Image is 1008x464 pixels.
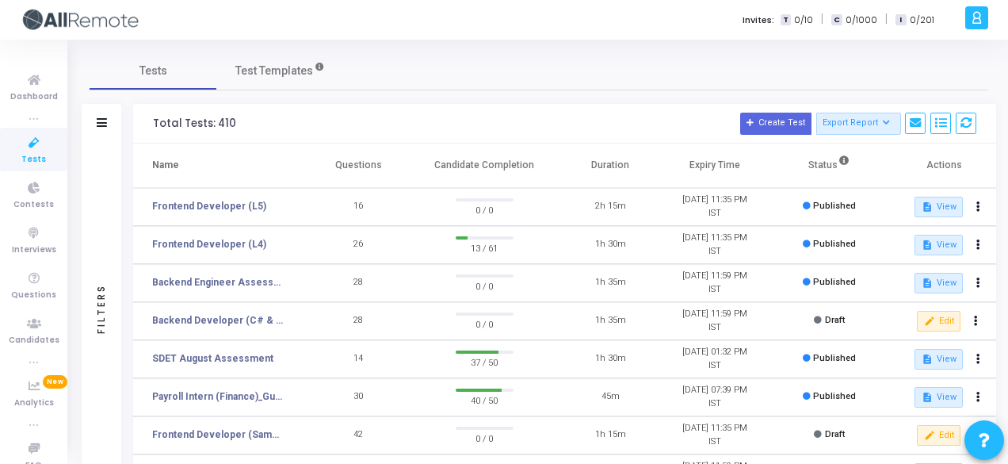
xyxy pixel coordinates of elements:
span: Contests [13,198,54,212]
span: Draft [825,429,845,439]
button: View [914,197,963,217]
div: Total Tests: 410 [153,117,236,130]
td: 2h 15m [558,188,662,226]
th: Expiry Time [662,144,767,188]
span: 0/10 [794,13,813,27]
span: 0/201 [910,13,934,27]
span: 0 / 0 [456,316,514,332]
td: [DATE] 01:32 PM IST [662,340,767,378]
button: View [914,349,963,370]
td: [DATE] 11:59 PM IST [662,302,767,340]
a: Frontend Developer (Sample payo) [152,428,284,442]
td: 42 [307,416,411,454]
span: Published [813,277,856,287]
th: Status [766,144,892,188]
td: [DATE] 11:35 PM IST [662,188,767,226]
mat-icon: description [921,354,932,365]
td: [DATE] 11:35 PM IST [662,226,767,264]
span: Analytics [14,397,54,410]
span: C [831,14,842,26]
td: 14 [307,340,411,378]
a: Frontend Developer (L4) [152,237,266,251]
td: 16 [307,188,411,226]
td: [DATE] 11:59 PM IST [662,264,767,302]
button: View [914,273,963,293]
span: I [895,14,906,26]
td: 1h 35m [558,302,662,340]
button: Edit [917,311,960,332]
span: Published [813,201,856,211]
td: 1h 15m [558,416,662,454]
span: | [885,11,888,28]
th: Questions [307,144,411,188]
a: Frontend Developer (L5) [152,199,266,213]
span: Dashboard [10,90,58,104]
th: Actions [892,144,996,188]
span: Published [813,353,856,363]
span: Tests [139,63,167,79]
button: View [914,387,963,408]
td: 28 [307,302,411,340]
a: SDET August Assessment [152,351,273,366]
div: Filters [94,221,109,396]
span: 0 / 0 [456,201,514,217]
td: [DATE] 07:39 PM IST [662,378,767,416]
mat-icon: edit [923,430,934,441]
a: Payroll Intern (Finance)_Gurugram_Campus [152,389,284,404]
span: 0 / 0 [456,278,514,293]
td: 1h 30m [558,226,662,264]
span: Tests [21,153,46,167]
span: Published [813,391,856,401]
span: Questions [11,289,56,302]
span: Draft [825,315,845,325]
img: logo [20,4,139,36]
a: Backend Engineer Assessment [152,275,284,290]
th: Duration [558,144,662,188]
span: Test Templates [235,63,313,79]
mat-icon: description [921,392,932,403]
mat-icon: description [921,201,932,213]
th: Name [133,144,307,188]
span: Candidates [9,334,59,347]
button: View [914,235,963,255]
td: 26 [307,226,411,264]
td: 45m [558,378,662,416]
td: 28 [307,264,411,302]
a: Backend Developer (C# & .Net) [152,313,284,328]
span: 0/1000 [846,13,877,27]
span: 13 / 61 [456,240,514,255]
span: 37 / 50 [456,354,514,370]
td: 30 [307,378,411,416]
span: Published [813,239,856,249]
span: | [821,11,823,28]
mat-icon: edit [923,316,934,327]
label: Invites: [743,13,774,27]
mat-icon: description [921,240,932,251]
button: Create Test [740,113,811,135]
td: [DATE] 11:35 PM IST [662,416,767,454]
button: Export Report [816,113,901,135]
button: Edit [917,425,960,446]
span: 40 / 50 [456,392,514,408]
span: 0 / 0 [456,430,514,446]
span: T [781,14,791,26]
span: New [43,375,67,389]
span: Interviews [12,244,56,257]
mat-icon: description [921,278,932,289]
td: 1h 35m [558,264,662,302]
td: 1h 30m [558,340,662,378]
th: Candidate Completion [410,144,558,188]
